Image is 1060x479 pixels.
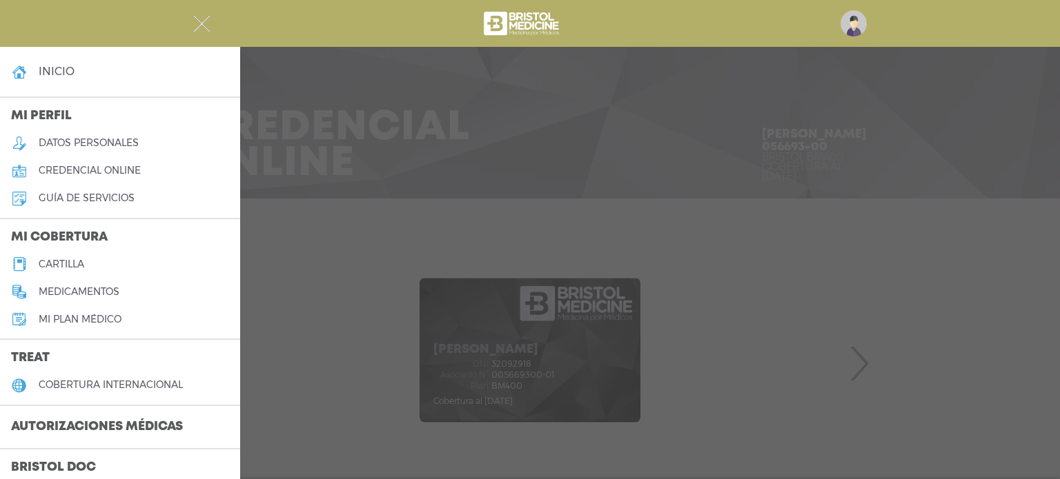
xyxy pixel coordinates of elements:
img: bristol-medicine-blanco.png [482,7,564,40]
h5: medicamentos [39,286,119,298]
img: profile-placeholder.svg [841,10,867,37]
h4: inicio [39,65,75,78]
h5: credencial online [39,165,141,176]
h5: Mi plan médico [39,314,121,325]
h5: cartilla [39,258,84,270]
h5: cobertura internacional [39,379,183,391]
h5: guía de servicios [39,192,135,204]
h5: datos personales [39,137,139,149]
img: Cober_menu-close-white.svg [193,15,210,32]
